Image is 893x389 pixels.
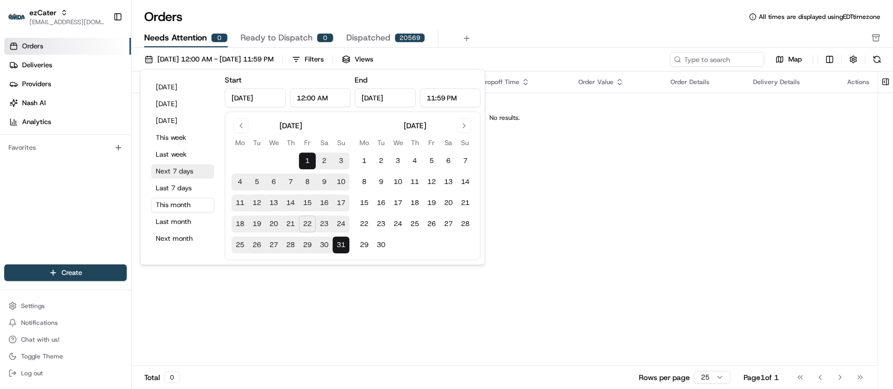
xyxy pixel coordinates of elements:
[21,335,59,344] span: Chat with us!
[423,152,440,169] button: 5
[29,18,105,26] button: [EMAIL_ADDRESS][DOMAIN_NAME]
[316,237,333,253] button: 30
[299,152,316,169] button: 1
[4,332,127,347] button: Chat with us!
[356,216,373,232] button: 22
[21,319,58,327] span: Notifications
[299,137,316,148] th: Friday
[140,52,278,67] button: [DATE] 12:00 AM - [DATE] 11:59 PM
[225,75,242,85] label: Start
[337,52,378,67] button: Views
[578,78,654,86] div: Order Value
[389,216,406,232] button: 24
[440,152,457,169] button: 6
[333,137,349,148] th: Sunday
[356,152,373,169] button: 1
[290,88,351,107] input: Time
[316,137,333,148] th: Saturday
[6,148,85,167] a: 📗Knowledge Base
[144,32,207,44] span: Needs Attention
[299,216,316,232] button: 22
[232,194,248,211] button: 11
[457,173,474,190] button: 14
[232,137,248,148] th: Monday
[4,57,131,74] a: Deliveries
[4,349,127,364] button: Toggle Theme
[225,88,286,107] input: Date
[4,38,131,55] a: Orders
[373,152,389,169] button: 2
[406,216,423,232] button: 25
[62,268,82,278] span: Create
[759,13,880,21] span: All times are displayed using EDT timezone
[4,315,127,330] button: Notifications
[265,137,282,148] th: Wednesday
[282,216,299,232] button: 21
[265,216,282,232] button: 20
[27,68,174,79] input: Clear
[346,32,390,44] span: Dispatched
[671,78,737,86] div: Order Details
[11,153,19,162] div: 📗
[36,100,173,111] div: Start new chat
[282,173,299,190] button: 7
[299,237,316,253] button: 29
[4,95,131,111] a: Nash AI
[248,137,265,148] th: Tuesday
[105,178,127,186] span: Pylon
[373,173,389,190] button: 9
[8,14,25,21] img: ezCater
[373,137,389,148] th: Tuesday
[179,104,192,116] button: Start new chat
[21,352,63,361] span: Toggle Theme
[373,216,389,232] button: 23
[89,153,97,162] div: 💻
[248,237,265,253] button: 26
[248,216,265,232] button: 19
[299,194,316,211] button: 15
[29,7,56,18] button: ezCater
[136,114,874,122] div: No results.
[389,152,406,169] button: 3
[440,216,457,232] button: 27
[287,52,328,67] button: Filters
[317,33,334,43] div: 0
[395,33,425,43] div: 20569
[333,152,349,169] button: 3
[4,4,109,29] button: ezCaterezCater[EMAIL_ADDRESS][DOMAIN_NAME]
[99,152,169,163] span: API Documentation
[870,52,885,67] button: Refresh
[670,52,765,67] input: Type to search
[356,137,373,148] th: Monday
[406,137,423,148] th: Thursday
[21,152,81,163] span: Knowledge Base
[423,173,440,190] button: 12
[440,194,457,211] button: 20
[151,214,214,229] button: Last month
[151,164,214,179] button: Next 7 days
[440,173,457,190] button: 13
[355,88,416,107] input: Date
[151,130,214,145] button: This week
[265,173,282,190] button: 6
[423,194,440,211] button: 19
[265,194,282,211] button: 13
[356,237,373,253] button: 29
[389,194,406,211] button: 17
[423,137,440,148] th: Friday
[282,194,299,211] button: 14
[333,173,349,190] button: 10
[355,75,367,85] label: End
[356,173,373,190] button: 8
[4,299,127,313] button: Settings
[282,137,299,148] th: Thursday
[440,137,457,148] th: Saturday
[11,100,29,119] img: 1736555255976-a54dd68f-1ca7-489b-9aae-adbdc363a1c4
[406,194,423,211] button: 18
[406,173,423,190] button: 11
[11,42,192,59] p: Welcome 👋
[232,237,248,253] button: 25
[22,117,51,127] span: Analytics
